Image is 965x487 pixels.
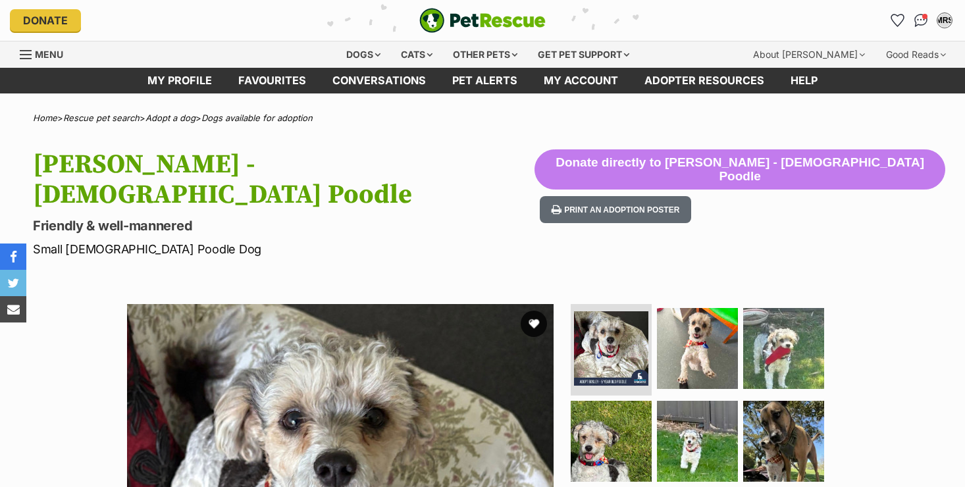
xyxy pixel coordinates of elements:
[419,8,546,33] a: PetRescue
[631,68,777,93] a: Adopter resources
[934,10,955,31] button: My account
[777,68,831,93] a: Help
[33,240,535,258] p: Small [DEMOGRAPHIC_DATA] Poodle Dog
[225,68,319,93] a: Favourites
[574,311,648,386] img: Photo of Bosley 5 Year Old Poodle
[134,68,225,93] a: My profile
[529,41,639,68] div: Get pet support
[535,149,945,190] button: Donate directly to [PERSON_NAME] - [DEMOGRAPHIC_DATA] Poodle
[531,68,631,93] a: My account
[938,14,951,27] div: MRS
[10,9,81,32] a: Donate
[444,41,527,68] div: Other pets
[419,8,546,33] img: logo-e224e6f780fb5917bec1dbf3a21bbac754714ae5b6737aabdf751b685950b380.svg
[657,401,738,482] img: Photo of Bosley 5 Year Old Poodle
[887,10,955,31] ul: Account quick links
[145,113,196,123] a: Adopt a dog
[657,308,738,389] img: Photo of Bosley 5 Year Old Poodle
[439,68,531,93] a: Pet alerts
[744,41,874,68] div: About [PERSON_NAME]
[887,10,908,31] a: Favourites
[33,149,535,210] h1: [PERSON_NAME] - [DEMOGRAPHIC_DATA] Poodle
[743,401,824,482] img: Photo of Bosley 5 Year Old Poodle
[540,196,691,223] button: Print an adoption poster
[319,68,439,93] a: conversations
[743,308,824,389] img: Photo of Bosley 5 Year Old Poodle
[33,217,535,235] p: Friendly & well-mannered
[63,113,140,123] a: Rescue pet search
[877,41,955,68] div: Good Reads
[337,41,390,68] div: Dogs
[20,41,72,65] a: Menu
[392,41,442,68] div: Cats
[521,311,547,337] button: favourite
[910,10,931,31] a: Conversations
[201,113,313,123] a: Dogs available for adoption
[914,14,928,27] img: chat-41dd97257d64d25036548639549fe6c8038ab92f7586957e7f3b1b290dea8141.svg
[35,49,63,60] span: Menu
[33,113,57,123] a: Home
[571,401,652,482] img: Photo of Bosley 5 Year Old Poodle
